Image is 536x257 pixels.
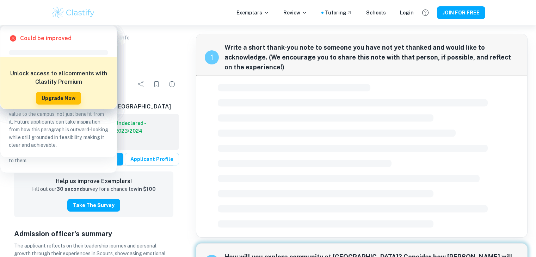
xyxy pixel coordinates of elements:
[4,69,113,86] h6: Unlock access to all comments with Clastify Premium
[32,186,156,193] p: Fill out our survey for a chance to
[437,6,485,19] button: JOIN FOR FREE
[67,199,120,212] button: Take the Survey
[120,34,130,42] p: Info
[20,34,72,43] h6: Could be improved
[134,77,148,91] div: Share
[14,228,173,239] h5: Admission officer's summary
[36,92,81,105] button: Upgrade Now
[165,77,179,91] div: Report issue
[134,186,156,192] strong: win $100
[325,9,352,17] a: Tutoring
[115,119,173,135] a: Undeclared - 2023/2024
[236,9,269,17] p: Exemplars
[56,186,83,192] strong: 30 second
[283,9,307,17] p: Review
[51,6,96,20] img: Clastify logo
[149,77,164,91] div: Bookmark
[419,7,431,19] button: Help and Feedback
[400,9,414,17] a: Login
[125,153,179,165] a: Applicant Profile
[366,9,386,17] a: Schools
[205,50,219,64] div: recipe
[224,43,519,72] span: Write a short thank-you note to someone you have not yet thanked and would like to acknowledge. (...
[20,177,168,186] h6: Help us improve Exemplars!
